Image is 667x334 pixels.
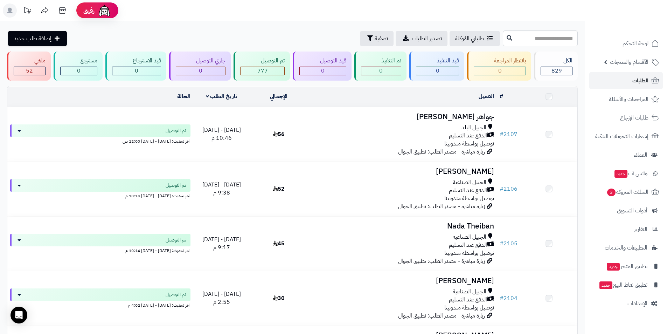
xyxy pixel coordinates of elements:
span: 0 [135,67,138,75]
a: طلباتي المُوكلة [450,31,500,46]
span: 0 [77,67,81,75]
span: السلات المتروكة [606,187,648,197]
a: الكل829 [533,52,579,81]
div: اخر تحديث: [DATE] - [DATE] 10:14 م [10,246,190,254]
a: الإعدادات [589,295,663,312]
a: #2106 [500,185,517,193]
span: تطبيق نقاط البيع [599,280,647,290]
span: الجبيل الصناعية [453,178,486,186]
div: 0 [176,67,225,75]
a: بانتظار المراجعة 0 [466,52,533,81]
a: مسترجع 0 [52,52,104,81]
span: الجبيل الصناعية [453,233,486,241]
span: تطبيق المتجر [606,261,647,271]
div: 0 [416,67,459,75]
div: جاري التوصيل [176,57,226,65]
span: 30 [273,294,285,302]
a: الإجمالي [270,92,287,101]
span: # [500,239,503,248]
span: [DATE] - [DATE] 10:46 م [202,126,241,142]
span: الدفع عند التسليم [449,296,487,304]
div: اخر تحديث: [DATE] - [DATE] 10:14 م [10,192,190,199]
a: طلبات الإرجاع [589,109,663,126]
div: مسترجع [60,57,98,65]
span: جديد [614,170,627,178]
a: تصدير الطلبات [396,31,447,46]
div: 0 [61,67,97,75]
span: التطبيقات والخدمات [605,243,647,253]
div: اخر تحديث: [DATE] - [DATE] 12:00 ص [10,137,190,144]
div: الكل [541,57,572,65]
div: 777 [241,67,284,75]
span: تم التوصيل [166,237,186,244]
img: ai-face.png [97,4,111,18]
a: تطبيق المتجرجديد [589,258,663,275]
a: قيد الاسترجاع 0 [104,52,168,81]
span: العملاء [634,150,647,160]
a: تم التنفيذ 0 [353,52,408,81]
span: الإعدادات [627,299,647,308]
span: [DATE] - [DATE] 9:38 م [202,180,241,197]
h3: Nada Theiban [310,222,494,230]
div: 0 [112,67,161,75]
span: الأقسام والمنتجات [610,57,648,67]
a: التقارير [589,221,663,238]
a: السلات المتروكة3 [589,184,663,200]
div: تم التوصيل [240,57,285,65]
span: جديد [607,263,620,271]
a: الطلبات [589,72,663,89]
a: #2104 [500,294,517,302]
div: ملغي [14,57,46,65]
a: تحديثات المنصة [19,4,36,19]
span: [DATE] - [DATE] 2:55 م [202,290,241,306]
span: 829 [551,67,562,75]
span: الدفع عند التسليم [449,132,487,140]
span: 52 [26,67,33,75]
span: 777 [257,67,268,75]
span: الجبيل البلد [461,124,486,132]
span: 0 [379,67,383,75]
span: الدفع عند التسليم [449,186,487,195]
span: زيارة مباشرة - مصدر الطلب: تطبيق الجوال [398,257,485,265]
div: 0 [361,67,401,75]
span: أدوات التسويق [617,206,647,216]
span: طلبات الإرجاع [620,113,648,123]
span: المراجعات والأسئلة [609,94,648,104]
div: تم التنفيذ [361,57,402,65]
a: العملاء [589,146,663,163]
span: 0 [498,67,502,75]
span: رفيق [83,6,95,15]
div: قيد التنفيذ [416,57,459,65]
span: تم التوصيل [166,127,186,134]
a: ملغي 52 [6,52,52,81]
div: اخر تحديث: [DATE] - [DATE] 4:02 م [10,301,190,308]
span: # [500,130,503,138]
button: تصفية [360,31,394,46]
a: قيد التوصيل 0 [291,52,353,81]
span: الجبيل الصناعية [453,288,486,296]
a: جاري التوصيل 0 [168,52,232,81]
a: التطبيقات والخدمات [589,239,663,256]
span: جديد [599,281,612,289]
span: التقارير [634,224,647,234]
span: طلباتي المُوكلة [455,34,484,43]
a: #2107 [500,130,517,138]
span: إشعارات التحويلات البنكية [595,131,648,141]
a: إضافة طلب جديد [8,31,67,46]
img: logo-2.png [619,5,660,20]
span: 45 [273,239,285,248]
div: Open Intercom Messenger [11,307,27,323]
div: 0 [474,67,526,75]
span: # [500,294,503,302]
div: قيد التوصيل [299,57,346,65]
a: العميل [479,92,494,101]
span: توصيل بواسطة مندوبينا [444,304,494,312]
span: لوحة التحكم [623,39,648,48]
span: [DATE] - [DATE] 9:17 م [202,235,241,252]
a: # [500,92,503,101]
a: المراجعات والأسئلة [589,91,663,108]
div: بانتظار المراجعة [474,57,526,65]
span: 3 [607,189,616,196]
span: 0 [199,67,202,75]
a: إشعارات التحويلات البنكية [589,128,663,145]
